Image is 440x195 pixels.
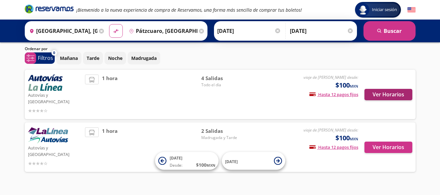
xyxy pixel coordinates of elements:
button: Noche [105,52,126,64]
img: Autovías y La Línea [28,75,63,91]
button: Ver Horarios [364,89,412,100]
p: Filtros [38,54,53,62]
button: [DATE]Desde:$100MXN [155,152,219,170]
span: 4 Salidas [201,75,247,82]
span: $100 [335,80,358,90]
button: Ver Horarios [364,142,412,153]
input: Buscar Destino [126,23,197,39]
span: $ 100 [196,161,215,168]
span: 0 [53,50,55,56]
span: $100 [335,133,358,143]
p: Autovías y [GEOGRAPHIC_DATA] [28,91,82,105]
p: Mañana [60,55,78,62]
span: 2 Salidas [201,127,247,135]
button: English [407,6,416,14]
span: Hasta 12 pagos fijos [309,91,358,97]
span: [DATE] [225,159,238,164]
span: [DATE] [170,155,182,161]
input: Buscar Origen [27,23,98,39]
span: Todo el día [201,82,247,88]
button: [DATE] [222,152,285,170]
span: 1 hora [102,127,118,167]
p: Madrugada [131,55,157,62]
input: Elegir Fecha [217,23,281,39]
button: 0Filtros [25,52,55,64]
em: viaje de [PERSON_NAME] desde: [304,75,358,80]
em: ¡Bienvenido a la nueva experiencia de compra de Reservamos, una forma más sencilla de comprar tus... [76,7,302,13]
button: Buscar [363,21,416,41]
small: MXN [350,136,358,141]
span: Desde: [170,162,182,168]
span: Madrugada y Tarde [201,135,247,141]
i: Brand Logo [25,4,74,14]
span: Hasta 12 pagos fijos [309,144,358,150]
a: Brand Logo [25,4,74,16]
img: Autovías y La Línea [28,127,68,144]
p: Noche [108,55,122,62]
p: Autovías y [GEOGRAPHIC_DATA] [28,144,82,158]
small: MXN [206,163,215,168]
small: MXN [350,84,358,89]
button: Tarde [83,52,103,64]
span: 1 hora [102,75,118,114]
em: viaje de [PERSON_NAME] desde: [304,127,358,133]
span: Iniciar sesión [369,7,400,13]
p: Tarde [87,55,99,62]
button: Madrugada [128,52,160,64]
p: Ordenar por [25,46,48,52]
input: Opcional [290,23,354,39]
button: Mañana [56,52,81,64]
